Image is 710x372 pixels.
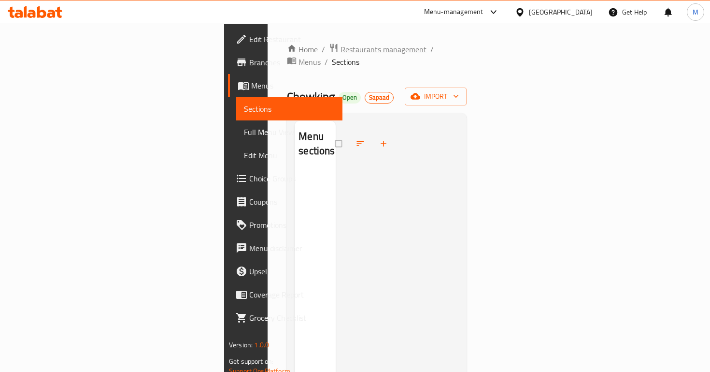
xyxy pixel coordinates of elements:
[251,80,335,91] span: Menus
[249,196,335,208] span: Coupons
[228,260,342,283] a: Upsell
[529,7,593,17] div: [GEOGRAPHIC_DATA]
[424,6,483,18] div: Menu-management
[244,103,335,115] span: Sections
[249,33,335,45] span: Edit Restaurant
[249,219,335,231] span: Promotions
[236,120,342,144] a: Full Menu View
[339,92,361,104] div: Open
[228,28,342,51] a: Edit Restaurant
[254,339,269,351] span: 1.0.0
[228,167,342,190] a: Choice Groups
[287,43,467,68] nav: breadcrumb
[228,213,342,237] a: Promotions
[244,126,335,138] span: Full Menu View
[412,90,459,103] span: import
[332,56,359,68] span: Sections
[249,57,335,68] span: Branches
[228,306,342,329] a: Grocery Checklist
[228,283,342,306] a: Coverage Report
[236,144,342,167] a: Edit Menu
[249,312,335,324] span: Grocery Checklist
[341,44,426,55] span: Restaurants management
[228,74,342,97] a: Menus
[295,167,336,175] nav: Menu sections
[249,173,335,184] span: Choice Groups
[339,93,361,102] span: Open
[365,93,393,102] span: Sapaad
[430,44,434,55] li: /
[405,88,467,105] button: import
[229,355,273,368] span: Get support on:
[249,289,335,300] span: Coverage Report
[693,7,698,17] span: M
[228,51,342,74] a: Branches
[249,242,335,254] span: Menu disclaimer
[228,237,342,260] a: Menu disclaimer
[228,190,342,213] a: Coupons
[249,266,335,277] span: Upsell
[329,43,426,56] a: Restaurants management
[236,97,342,120] a: Sections
[229,339,253,351] span: Version:
[244,149,335,161] span: Edit Menu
